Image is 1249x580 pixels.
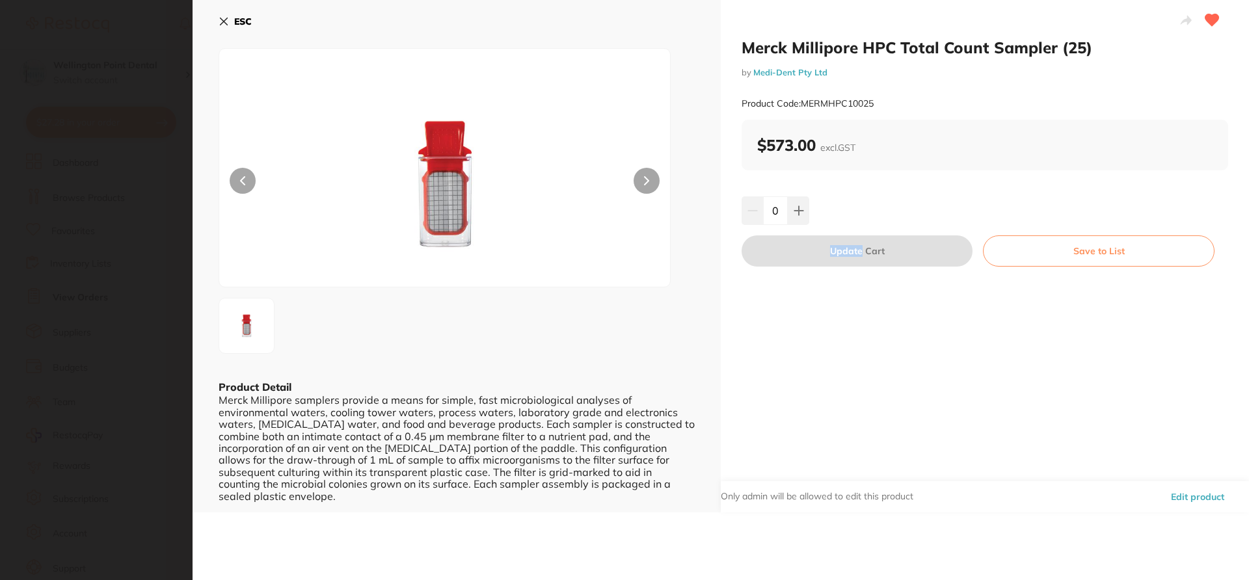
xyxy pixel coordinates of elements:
[757,135,855,155] b: $573.00
[721,490,913,503] p: Only admin will be allowed to edit this product
[219,394,695,502] div: Merck Millipore samplers provide a means for simple, fast microbiological analyses of environment...
[1167,481,1228,512] button: Edit product
[742,38,1228,57] h2: Merck Millipore HPC Total Count Sampler (25)
[742,98,874,109] small: Product Code: MERMHPC10025
[234,16,252,27] b: ESC
[223,302,270,349] img: LnBuZw
[753,67,827,77] a: Medi-Dent Pty Ltd
[742,235,973,267] button: Update Cart
[820,142,855,153] span: excl. GST
[983,235,1215,267] button: Save to List
[219,10,252,33] button: ESC
[742,68,1228,77] small: by
[310,81,580,287] img: LnBuZw
[219,380,291,393] b: Product Detail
